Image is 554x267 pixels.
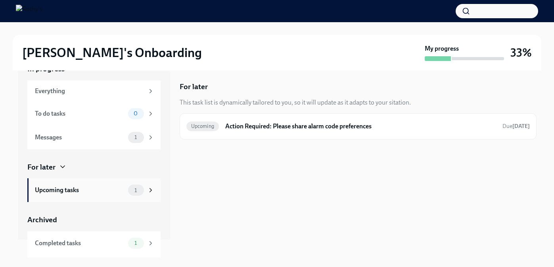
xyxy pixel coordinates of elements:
div: This task list is dynamically tailored to you, so it will update as it adapts to your sitation. [180,98,411,107]
div: Completed tasks [35,239,125,248]
span: 1 [130,240,142,246]
a: For later [27,162,161,172]
a: Messages1 [27,126,161,149]
div: To do tasks [35,109,125,118]
div: Upcoming tasks [35,186,125,195]
div: For later [27,162,56,172]
a: Upcoming tasks1 [27,178,161,202]
h2: [PERSON_NAME]'s Onboarding [22,45,202,61]
span: Due [502,123,530,130]
a: Completed tasks1 [27,231,161,255]
a: Archived [27,215,161,225]
h3: 33% [510,46,532,60]
strong: [DATE] [512,123,530,130]
span: September 4th, 2025 12:00 [502,122,530,130]
div: Messages [35,133,125,142]
h5: For later [180,82,208,92]
span: 0 [129,111,142,116]
div: Everything [35,87,144,95]
span: 1 [130,187,142,193]
strong: My progress [425,44,459,53]
a: UpcomingAction Required: Please share alarm code preferencesDue[DATE] [186,120,530,133]
span: Upcoming [186,123,219,129]
img: Rothy's [16,5,42,17]
a: Everything [27,80,161,102]
h6: Action Required: Please share alarm code preferences [225,122,496,131]
span: 1 [130,134,142,140]
a: To do tasks0 [27,102,161,126]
